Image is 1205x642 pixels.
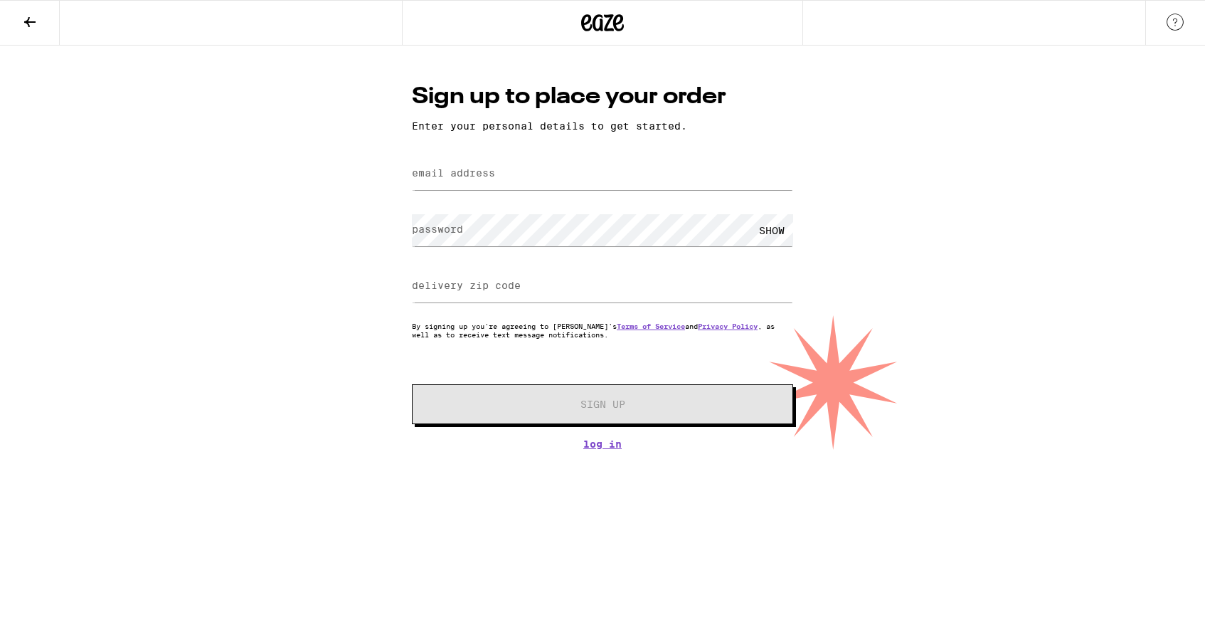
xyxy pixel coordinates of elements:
[412,438,793,450] a: Log In
[412,120,793,132] p: Enter your personal details to get started.
[412,270,793,302] input: delivery zip code
[412,167,495,179] label: email address
[412,223,463,235] label: password
[412,81,793,113] h1: Sign up to place your order
[698,322,758,330] a: Privacy Policy
[750,214,793,246] div: SHOW
[580,399,625,409] span: Sign Up
[412,280,521,291] label: delivery zip code
[412,158,793,190] input: email address
[617,322,685,330] a: Terms of Service
[412,384,793,424] button: Sign Up
[412,322,793,339] p: By signing up you're agreeing to [PERSON_NAME]'s and , as well as to receive text message notific...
